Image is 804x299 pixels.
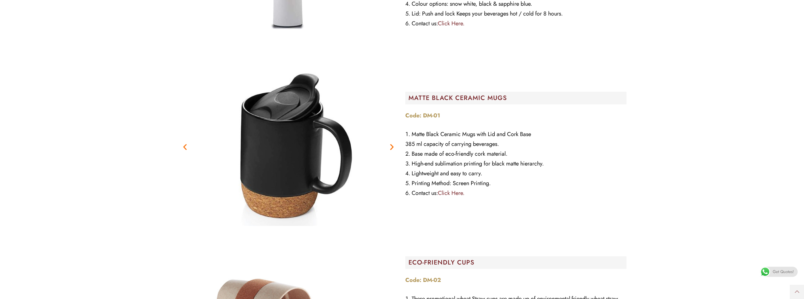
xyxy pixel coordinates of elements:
[438,189,464,197] a: Click Here.
[405,111,440,120] strong: Code: DM-01
[405,130,531,148] span: Matte Black Ceramic Mugs with Lid and Cork Base 385 ml capacity of carrying beverages.
[408,95,626,101] h2: MATTE BLACK CERAMIC MUGS
[412,179,491,187] span: Printing Method: Screen Printing.
[405,276,441,284] strong: Code: DM-02
[408,259,626,266] h2: ECO-FRIENDLY CUPS
[405,19,626,28] li: Contact us:
[412,159,544,168] span: High-end sublimation printing for black matte hierarchy.
[412,169,482,178] span: Lightweight and easy to carry.
[178,68,399,226] div: Image Carousel
[438,19,464,28] a: Click Here.
[773,267,794,277] span: Get Quotes!
[178,68,399,226] div: 4 / 4
[405,9,626,19] li: Lid: Push and lock Keeps your beverages hot / cold for 8 hours.
[412,150,507,158] span: Base made of eco-friendly cork material.
[181,143,189,151] div: Previous slide
[209,68,367,226] img: 46
[388,143,396,151] div: Next slide
[405,188,626,198] li: Contact us:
